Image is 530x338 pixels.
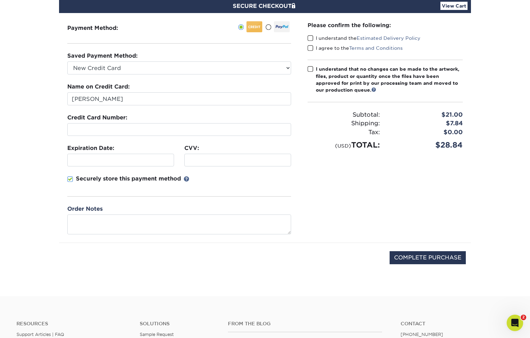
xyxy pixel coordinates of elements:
[67,114,127,122] label: Credit Card Number:
[233,3,297,9] span: SECURE CHECKOUT
[385,119,468,128] div: $7.84
[440,2,468,10] a: View Cart
[385,139,468,151] div: $28.84
[67,144,114,152] label: Expiration Date:
[521,315,526,320] span: 2
[302,128,385,137] div: Tax:
[67,92,291,105] input: First & Last Name
[335,143,351,149] small: (USD)
[507,315,523,331] iframe: Intercom live chat
[308,35,420,42] label: I understand the
[349,45,403,51] a: Terms and Conditions
[140,332,174,337] a: Sample Request
[385,128,468,137] div: $0.00
[140,321,218,327] h4: Solutions
[67,25,135,31] h3: Payment Method:
[64,251,99,271] img: DigiCert Secured Site Seal
[184,144,199,152] label: CVV:
[316,66,463,94] div: I understand that no changes can be made to the artwork, files, product or quantity once the file...
[302,139,385,151] div: TOTAL:
[401,332,443,337] a: [PHONE_NUMBER]
[302,110,385,119] div: Subtotal:
[308,21,463,29] div: Please confirm the following:
[308,45,403,51] label: I agree to the
[67,52,138,60] label: Saved Payment Method:
[76,175,181,183] p: Securely store this payment method
[357,35,420,41] a: Estimated Delivery Policy
[385,110,468,119] div: $21.00
[228,321,382,327] h4: From the Blog
[67,83,130,91] label: Name on Credit Card:
[67,205,103,213] label: Order Notes
[16,321,129,327] h4: Resources
[302,119,385,128] div: Shipping:
[401,321,514,327] a: Contact
[390,251,466,264] input: COMPLETE PURCHASE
